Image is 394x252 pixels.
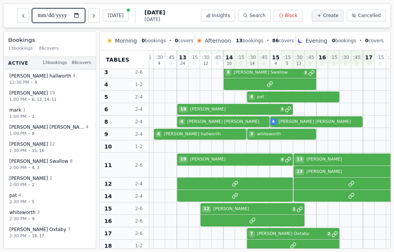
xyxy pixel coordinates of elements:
span: : 45 [260,55,268,60]
span: Search [249,12,265,19]
span: 0 [356,62,358,66]
span: 14 [225,55,233,60]
span: 17 [365,55,372,60]
span: bookings [236,38,263,44]
span: 0 [365,38,368,43]
span: [PERSON_NAME] [9,141,48,147]
span: 0 [263,62,265,66]
span: 4 [158,62,160,66]
span: 9 [104,130,108,138]
span: 13 [295,156,304,163]
span: • [31,79,33,85]
span: [PERSON_NAME] [9,90,48,96]
span: 7 [68,226,71,233]
span: • [28,233,30,239]
span: 5 [286,62,288,66]
span: [PERSON_NAME] [188,106,280,113]
span: 1 - 2 [130,143,148,150]
span: 86 [272,38,279,43]
span: 14 [104,192,112,200]
span: 2 [50,175,52,182]
span: : 15 [237,55,244,60]
button: Create [312,10,344,21]
span: 2 - 4 [130,131,148,137]
span: 5 [104,93,108,101]
span: 0 [332,38,335,43]
span: Evening [306,37,327,45]
button: Previous day [17,8,29,23]
span: • [28,131,30,136]
span: 13 [236,38,242,43]
span: 2 - 4 [130,119,148,125]
span: [PERSON_NAME] Oxtaby [9,226,66,233]
span: 2 [32,182,34,188]
span: 1 [32,114,34,119]
span: 13 [296,62,301,66]
span: [DATE] [145,9,165,16]
span: • [28,182,30,188]
span: [PERSON_NAME] Oxtaby [256,231,327,237]
span: 18 [104,242,112,250]
span: 6 [104,105,108,113]
span: covers [272,38,294,44]
span: 17 [104,230,112,237]
span: 0 [368,62,370,66]
span: : 45 [307,55,314,60]
span: 1:00 PM [9,96,26,103]
span: : 30 [249,55,256,60]
span: 13 [179,55,186,60]
span: 8 [70,158,73,165]
span: 18, 17 [32,233,44,239]
h3: Bookings [8,36,91,44]
span: 1 - 2 [130,81,148,88]
span: Block [285,12,297,19]
span: 4 [104,81,108,88]
span: Insights [212,12,230,19]
span: 12 [202,206,211,212]
span: 16 [318,55,326,60]
button: [PERSON_NAME] 22:00 PM•2 [5,173,94,191]
span: 13 [295,169,304,175]
span: [PERSON_NAME] hallworth [162,131,245,138]
span: 8 [225,69,232,76]
span: 2 [292,207,296,212]
span: Create [323,12,339,19]
span: 2 - 4 [130,94,148,100]
span: 4 [179,119,185,125]
button: [DATE] [103,10,129,21]
span: [PERSON_NAME] [PERSON_NAME] [277,119,361,125]
span: 2 [327,232,331,236]
span: 10 [104,143,112,150]
span: 10 [227,62,232,66]
span: 4 [275,62,277,66]
span: [PERSON_NAME] [PERSON_NAME] [186,119,268,125]
button: mark 11:00 PM•1 [5,104,94,123]
span: 15 [272,55,279,60]
span: Tables [106,56,130,64]
span: whiteworth [9,209,35,216]
span: 8 [104,118,108,126]
button: Insights [201,10,235,21]
span: Active [8,60,28,66]
span: 2:00 PM [9,164,26,171]
span: [PERSON_NAME] [212,206,291,212]
span: 16 [104,217,112,225]
span: : 15 [330,55,337,60]
button: [PERSON_NAME] Swallow82:00 PM•4, 3 [5,155,94,174]
span: 4 [249,94,255,100]
span: 2 - 4 [130,181,148,187]
span: : 45 [353,55,361,60]
span: 2 - 4 [130,106,148,112]
span: 8 [32,131,34,136]
span: 2:30 PM [9,198,26,205]
span: 0 [175,38,178,43]
span: 6, 12, 14, 11 [32,97,57,102]
span: [PERSON_NAME] [188,156,280,163]
span: 14 [250,62,255,66]
span: bookings [332,38,356,44]
span: : 15 [283,55,291,60]
span: 12:30 PM [9,79,29,86]
span: 2:30 PM [9,216,26,222]
button: Cancelled [347,10,386,21]
span: : 45 [214,55,221,60]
